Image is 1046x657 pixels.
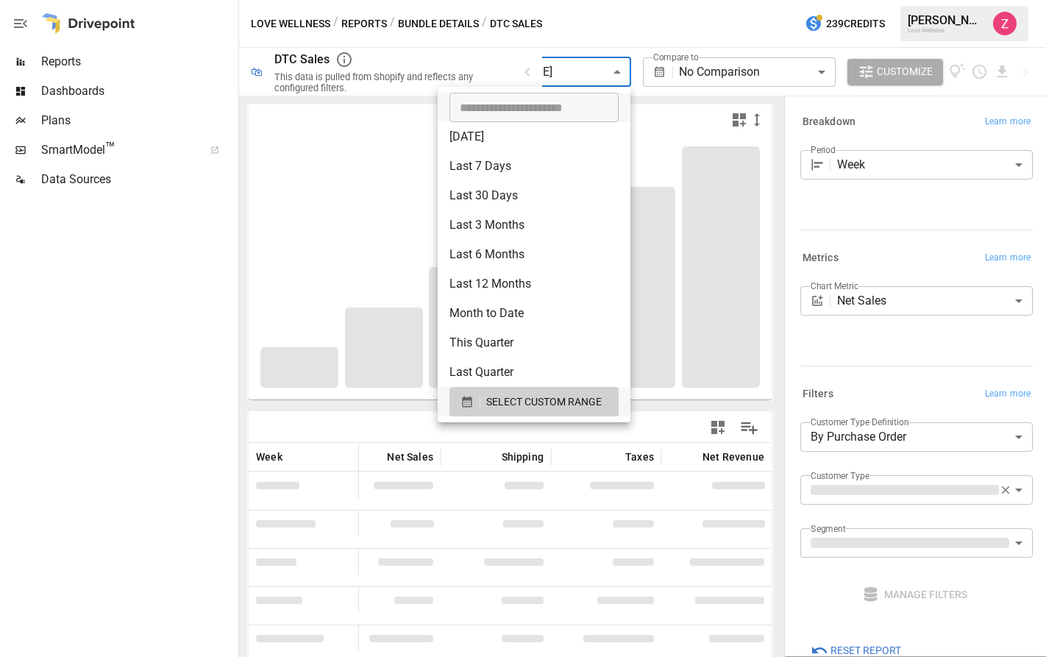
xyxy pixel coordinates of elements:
button: SELECT CUSTOM RANGE [449,387,619,416]
li: Last 3 Months [438,210,630,240]
li: Last 6 Months [438,240,630,269]
li: Last 7 Days [438,152,630,181]
li: Month to Date [438,299,630,328]
li: Last 30 Days [438,181,630,210]
span: SELECT CUSTOM RANGE [486,393,602,411]
li: Last 12 Months [438,269,630,299]
li: [DATE] [438,122,630,152]
li: Last Quarter [438,358,630,387]
li: This Quarter [438,328,630,358]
